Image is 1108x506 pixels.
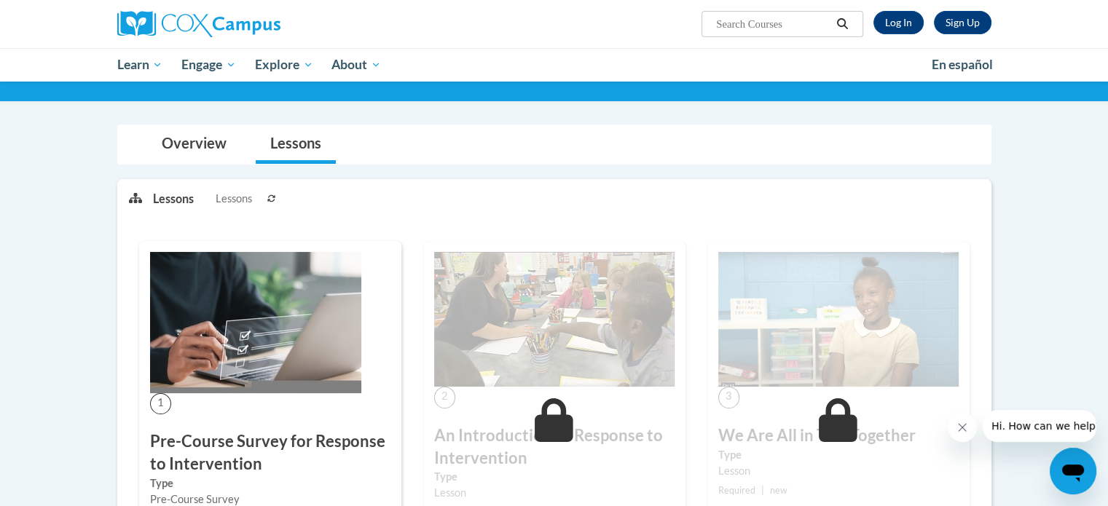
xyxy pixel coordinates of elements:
a: En español [922,50,1002,80]
a: Lessons [256,125,336,164]
h3: An Introduction to Response to Intervention [434,424,675,470]
span: 1 [150,393,171,414]
span: About [331,56,381,74]
a: Register [934,11,991,34]
div: Main menu [95,48,1013,82]
label: Type [150,475,390,491]
a: Overview [147,125,241,164]
iframe: Button to launch messaging window [1050,448,1096,494]
a: About [322,48,390,82]
button: Search [831,15,853,33]
img: Course Image [150,252,361,393]
a: Cox Campus [117,11,394,37]
h3: We Are All in This Together [718,424,959,447]
span: Hi. How can we help? [9,10,118,22]
span: Learn [117,56,162,74]
label: Type [434,469,675,485]
a: Log In [873,11,924,34]
span: 2 [434,387,455,408]
iframe: Close message [948,413,977,442]
a: Engage [172,48,245,82]
div: Lesson [434,485,675,501]
label: Type [718,447,959,463]
span: Required [718,485,755,496]
img: Course Image [718,252,959,387]
span: 3 [718,387,739,408]
a: Explore [245,48,323,82]
img: Course Image [434,252,675,387]
h3: Pre-Course Survey for Response to Intervention [150,430,390,475]
span: | [761,485,764,496]
span: En español [932,57,993,72]
input: Search Courses [715,15,831,33]
p: Lessons [153,191,194,207]
span: Explore [255,56,313,74]
span: Lessons [216,191,252,207]
div: Lesson [718,463,959,479]
img: Cox Campus [117,11,280,37]
span: Engage [181,56,236,74]
span: new [770,485,787,496]
a: Learn [108,48,173,82]
iframe: Message from company [983,410,1096,442]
